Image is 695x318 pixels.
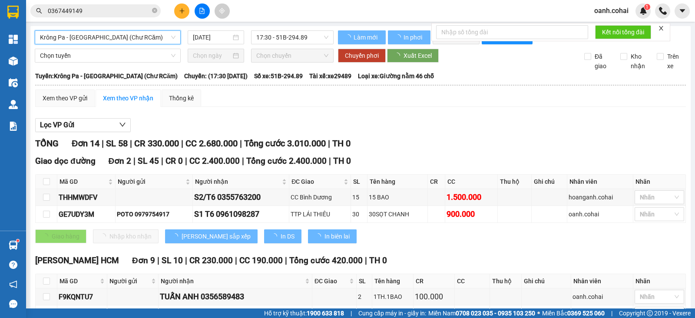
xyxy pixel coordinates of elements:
[369,209,426,219] div: 30SỌT CHANH
[367,175,428,189] th: Tên hàng
[372,274,414,288] th: Tên hàng
[352,209,366,219] div: 30
[157,255,159,265] span: |
[195,3,210,19] button: file-add
[35,156,96,166] span: Giao dọc đường
[664,52,686,71] span: Trên xe
[193,33,232,42] input: 14/10/2025
[246,156,327,166] span: Tổng cước 2.400.000
[264,308,344,318] span: Hỗ trợ kỹ thuật:
[242,156,244,166] span: |
[522,274,571,288] th: Ghi chú
[635,276,683,286] div: Nhãn
[571,274,633,288] th: Nhân viên
[415,291,453,303] div: 100.000
[17,239,19,242] sup: 1
[35,255,119,265] span: [PERSON_NAME] HCM
[289,255,363,265] span: Tổng cước 420.000
[644,4,650,10] sup: 1
[132,255,155,265] span: Đơn 9
[291,192,349,202] div: CC Bình Dương
[569,192,632,202] div: hoanganh.cohai
[404,33,424,42] span: In phơi
[40,31,175,44] span: Krông Pa - Sài Gòn (Chư RCăm)
[254,71,303,81] span: Số xe: 51B-294.89
[627,52,650,71] span: Kho nhận
[351,175,367,189] th: SL
[57,206,116,223] td: GE7UDY3M
[119,121,126,128] span: down
[133,156,136,166] span: |
[72,138,99,149] span: Đơn 14
[428,308,535,318] span: Miền Nam
[498,175,532,189] th: Thu hộ
[194,208,288,220] div: S1 T6 0961098287
[387,49,439,63] button: Xuất Excel
[338,30,386,44] button: Làm mới
[185,156,187,166] span: |
[7,6,19,19] img: logo-vxr
[645,4,649,10] span: 1
[103,93,153,103] div: Xem theo VP nhận
[9,35,18,44] img: dashboard-icon
[591,52,614,71] span: Đã giao
[189,255,233,265] span: CR 230.000
[134,138,179,149] span: CR 330.000
[109,276,149,286] span: Người gửi
[639,7,647,15] img: icon-new-feature
[659,7,667,15] img: phone-icon
[184,71,248,81] span: Chuyến: (17:30 [DATE])
[358,292,370,301] div: 2
[358,308,426,318] span: Cung cấp máy in - giấy in:
[542,308,605,318] span: Miền Bắc
[567,175,633,189] th: Nhân viên
[161,156,163,166] span: |
[369,192,426,202] div: 15 BAO
[291,209,349,219] div: TTP LÁI THIÊU
[537,311,540,315] span: ⚪️
[215,3,230,19] button: aim
[199,8,205,14] span: file-add
[138,156,159,166] span: SL 45
[172,233,182,239] span: loading
[573,292,632,301] div: oanh.cohai
[36,8,42,14] span: search
[109,156,132,166] span: Đơn 2
[357,274,372,288] th: SL
[358,71,434,81] span: Loại xe: Giường nằm 46 chỗ
[9,280,17,288] span: notification
[315,233,324,239] span: loading
[602,27,644,37] span: Kết nối tổng đài
[189,156,240,166] span: CC 2.400.000
[611,308,612,318] span: |
[394,53,404,59] span: loading
[185,138,238,149] span: CC 2.680.000
[354,33,379,42] span: Làm mới
[219,8,225,14] span: aim
[351,308,352,318] span: |
[161,276,303,286] span: Người nhận
[57,288,107,305] td: F9KQNTU7
[179,8,185,14] span: plus
[244,138,326,149] span: Tổng cước 3.010.000
[35,229,86,243] button: Giao hàng
[647,310,653,316] span: copyright
[102,138,104,149] span: |
[369,255,387,265] span: TH 0
[395,34,402,40] span: loading
[264,229,301,243] button: In DS
[374,292,412,301] div: 1TH.1BAO
[59,291,106,302] div: F9KQNTU7
[271,233,281,239] span: loading
[285,255,287,265] span: |
[658,25,664,31] span: close
[35,138,59,149] span: TỔNG
[324,232,350,241] span: In biên lai
[436,25,588,39] input: Nhập số tổng đài
[195,177,281,186] span: Người nhận
[118,177,184,186] span: Người gửi
[106,138,128,149] span: SL 58
[193,51,232,60] input: Chọn ngày
[59,192,114,203] div: THHMWDFV
[9,300,17,308] span: message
